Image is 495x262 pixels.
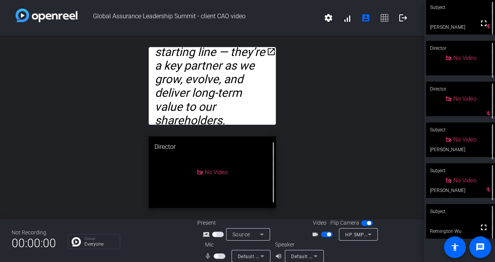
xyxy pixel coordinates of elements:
div: Speaker [275,241,322,249]
span: Video [313,219,326,227]
span: Flip Camera [330,219,359,227]
mat-icon: logout [398,13,408,23]
span: No Video [453,136,476,143]
mat-icon: account_box [361,13,370,23]
span: HP 5MP Camera (0408:545b) [345,231,413,238]
span: 00:00:00 [12,234,56,253]
button: signal_cellular_alt [338,9,356,27]
mat-icon: volume_up [275,252,284,261]
span: Global Assurance Leadership Summit - client CAO video [77,9,319,27]
div: Subject [426,163,495,178]
mat-icon: open_in_new [267,47,276,56]
mat-icon: mic_none [204,252,214,261]
span: No Video [205,169,228,176]
span: Default - Microphone Array (2- Intel® Smart Sound Technology for Digital Microphones) [238,253,437,259]
div: Not Recording [12,229,56,237]
img: Chat Icon [72,237,81,246]
div: Mic [197,241,275,249]
span: Default - Speakers (2- Realtek(R) Audio) [291,253,381,259]
span: Source [232,231,250,238]
p: Group [84,237,116,241]
div: Director [426,82,495,96]
mat-icon: screen_share_outline [203,230,212,239]
span: No Video [453,95,476,102]
img: white-gradient.svg [16,9,77,22]
mat-icon: videocam_outline [312,230,321,239]
mat-icon: accessibility [450,243,460,252]
div: Present [197,219,275,227]
div: Director [426,41,495,56]
mat-icon: settings [324,13,333,23]
mat-icon: fullscreen [479,19,488,28]
mat-icon: message [476,243,485,252]
span: No Video [453,177,476,184]
mat-icon: fullscreen [479,223,488,232]
div: Subject [426,122,495,137]
div: Director [149,136,276,157]
p: Everyone [84,242,116,246]
div: Subject [426,204,495,219]
span: No Video [453,54,476,61]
